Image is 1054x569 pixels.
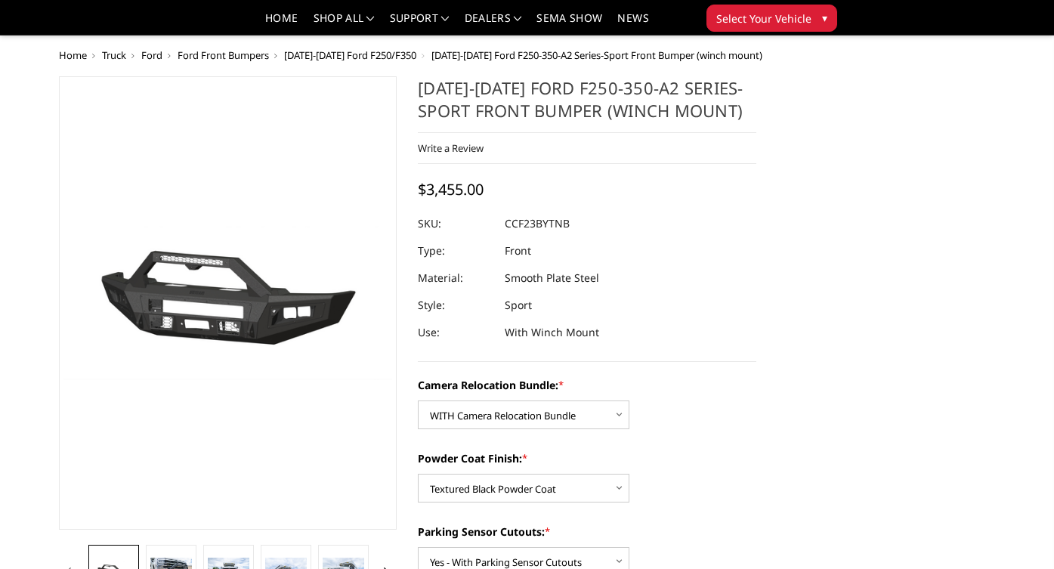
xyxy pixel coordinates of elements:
h1: [DATE]-[DATE] Ford F250-350-A2 Series-Sport Front Bumper (winch mount) [418,76,756,133]
dd: CCF23BYTNB [505,210,570,237]
dd: Front [505,237,531,264]
dd: With Winch Mount [505,319,599,346]
a: News [617,13,648,35]
a: 2023-2025 Ford F250-350-A2 Series-Sport Front Bumper (winch mount) [59,76,397,530]
a: Dealers [465,13,522,35]
label: Parking Sensor Cutouts: [418,524,756,540]
iframe: Chat Widget [978,496,1054,569]
label: Camera Relocation Bundle: [418,377,756,393]
dd: Smooth Plate Steel [505,264,599,292]
dd: Sport [505,292,532,319]
dt: Style: [418,292,493,319]
a: Home [265,13,298,35]
a: SEMA Show [536,13,602,35]
dt: Material: [418,264,493,292]
dt: SKU: [418,210,493,237]
a: [DATE]-[DATE] Ford F250/F350 [284,48,416,62]
button: Select Your Vehicle [706,5,837,32]
span: [DATE]-[DATE] Ford F250-350-A2 Series-Sport Front Bumper (winch mount) [431,48,762,62]
span: Select Your Vehicle [716,11,811,26]
a: Truck [102,48,126,62]
dt: Type: [418,237,493,264]
span: $3,455.00 [418,179,484,199]
dt: Use: [418,319,493,346]
a: Support [390,13,450,35]
a: Home [59,48,87,62]
a: Ford Front Bumpers [178,48,269,62]
a: shop all [314,13,375,35]
label: Powder Coat Finish: [418,450,756,466]
span: ▾ [822,10,827,26]
a: Ford [141,48,162,62]
a: Write a Review [418,141,484,155]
